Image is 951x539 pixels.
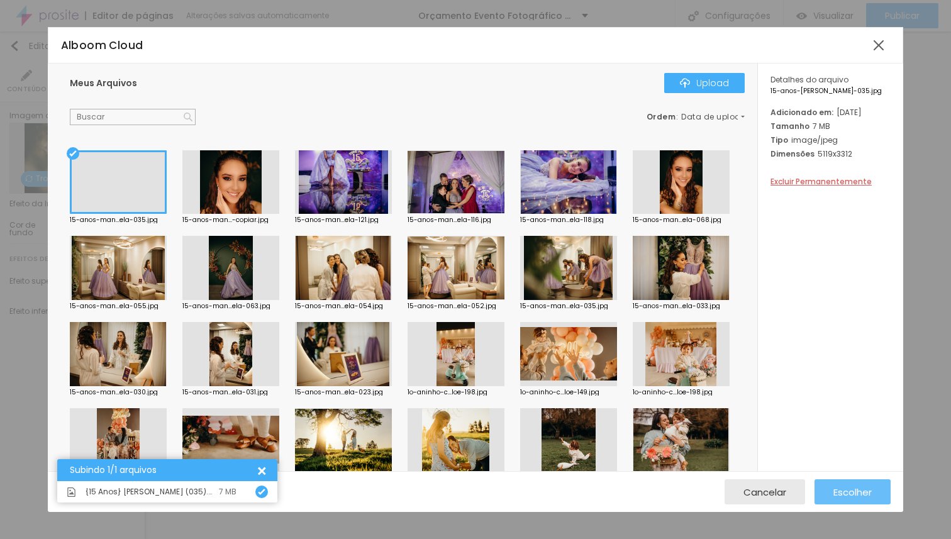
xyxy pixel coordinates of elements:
[70,217,167,223] div: 15-anos-man...ela-035.jpg
[182,217,279,223] div: 15-anos-man...-copiar.jpg
[664,73,745,93] button: IconeUpload
[725,479,805,504] button: Cancelar
[67,487,76,497] img: Icone
[815,479,891,504] button: Escolher
[633,389,730,396] div: 1o-aninho-c...loe-198.jpg
[61,38,143,53] span: Alboom Cloud
[70,303,167,309] div: 15-anos-man...ela-055.jpg
[770,176,872,187] span: Excluir Permanentemente
[295,217,392,223] div: 15-anos-man...ela-121.jpg
[86,488,213,496] span: {15 Anos} [PERSON_NAME] (035).jpg
[219,488,236,496] div: 7 MB
[182,303,279,309] div: 15-anos-man...ela-063.jpg
[743,487,786,497] span: Cancelar
[408,217,504,223] div: 15-anos-man...ela-116.jpg
[770,121,809,131] span: Tamanho
[408,303,504,309] div: 15-anos-man...ela-052.jpg
[770,121,891,131] div: 7 MB
[833,487,872,497] span: Escolher
[680,78,729,88] div: Upload
[70,109,196,125] input: Buscar
[647,113,745,121] div: :
[647,111,676,122] span: Ordem
[770,74,848,85] span: Detalhes do arquivo
[681,113,747,121] span: Data de upload
[408,389,504,396] div: 1o-aninho-c...loe-198.jpg
[295,303,392,309] div: 15-anos-man...ela-054.jpg
[258,488,265,496] img: Icone
[633,303,730,309] div: 15-anos-man...ela-033.jpg
[770,88,891,94] span: 15-anos-[PERSON_NAME]-035.jpg
[770,148,891,159] div: 5119x3312
[520,217,617,223] div: 15-anos-man...ela-118.jpg
[770,135,891,145] div: image/jpeg
[770,135,788,145] span: Tipo
[520,389,617,396] div: 1o-aninho-c...loe-149.jpg
[770,107,833,118] span: Adicionado em:
[70,77,137,89] span: Meus Arquivos
[184,113,192,121] img: Icone
[182,389,279,396] div: 15-anos-man...ela-031.jpg
[633,217,730,223] div: 15-anos-man...ela-068.jpg
[70,389,167,396] div: 15-anos-man...ela-030.jpg
[770,148,815,159] span: Dimensões
[295,389,392,396] div: 15-anos-man...ela-023.jpg
[70,465,255,475] div: Subindo 1/1 arquivos
[770,107,891,118] div: [DATE]
[520,303,617,309] div: 15-anos-man...ela-035.jpg
[680,78,690,88] img: Icone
